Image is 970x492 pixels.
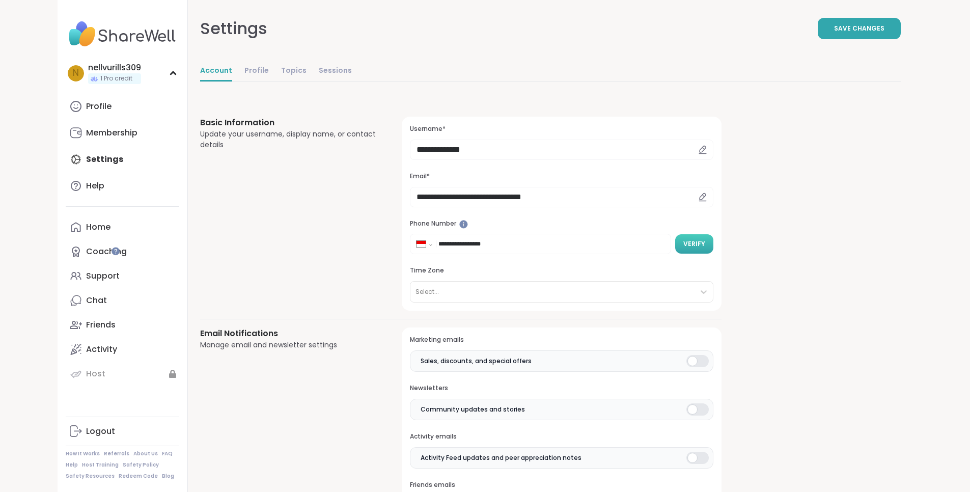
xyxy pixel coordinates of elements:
a: Support [66,264,179,288]
iframe: Spotlight [112,247,120,255]
span: Save Changes [834,24,884,33]
h3: Time Zone [410,266,713,275]
div: Chat [86,295,107,306]
a: Friends [66,313,179,337]
span: Activity Feed updates and peer appreciation notes [421,453,581,462]
a: FAQ [162,450,173,457]
button: Save Changes [818,18,901,39]
div: Host [86,368,105,379]
h3: Marketing emails [410,336,713,344]
a: Logout [66,419,179,444]
span: Community updates and stories [421,405,525,414]
a: Referrals [104,450,129,457]
div: Logout [86,426,115,437]
a: Redeem Code [119,473,158,480]
h3: Username* [410,125,713,133]
h3: Basic Information [200,117,378,129]
div: Settings [200,16,267,41]
a: Sessions [319,61,352,81]
h3: Phone Number [410,220,713,228]
a: Host [66,362,179,386]
h3: Email Notifications [200,327,378,340]
div: Support [86,270,120,282]
a: Coaching [66,239,179,264]
span: Sales, discounts, and special offers [421,357,532,366]
a: Topics [281,61,307,81]
a: Home [66,215,179,239]
h3: Friends emails [410,481,713,489]
div: Friends [86,319,116,331]
span: n [73,67,79,80]
h3: Newsletters [410,384,713,393]
div: Membership [86,127,137,139]
span: Verify [683,239,705,249]
a: Membership [66,121,179,145]
div: Manage email and newsletter settings [200,340,378,350]
iframe: Spotlight [459,220,468,229]
a: Help [66,461,78,469]
a: Safety Policy [123,461,159,469]
a: Activity [66,337,179,362]
div: Profile [86,101,112,112]
a: Profile [66,94,179,119]
a: How It Works [66,450,100,457]
div: Update your username, display name, or contact details [200,129,378,150]
div: Home [86,222,110,233]
a: Profile [244,61,269,81]
div: nellvurills309 [88,62,141,73]
a: Blog [162,473,174,480]
a: Chat [66,288,179,313]
h3: Email* [410,172,713,181]
h3: Activity emails [410,432,713,441]
span: 1 Pro credit [100,74,132,83]
a: Help [66,174,179,198]
img: ShareWell Nav Logo [66,16,179,52]
div: Coaching [86,246,127,257]
a: Account [200,61,232,81]
a: Host Training [82,461,119,469]
div: Help [86,180,104,192]
a: About Us [133,450,158,457]
button: Verify [675,234,713,254]
a: Safety Resources [66,473,115,480]
div: Activity [86,344,117,355]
